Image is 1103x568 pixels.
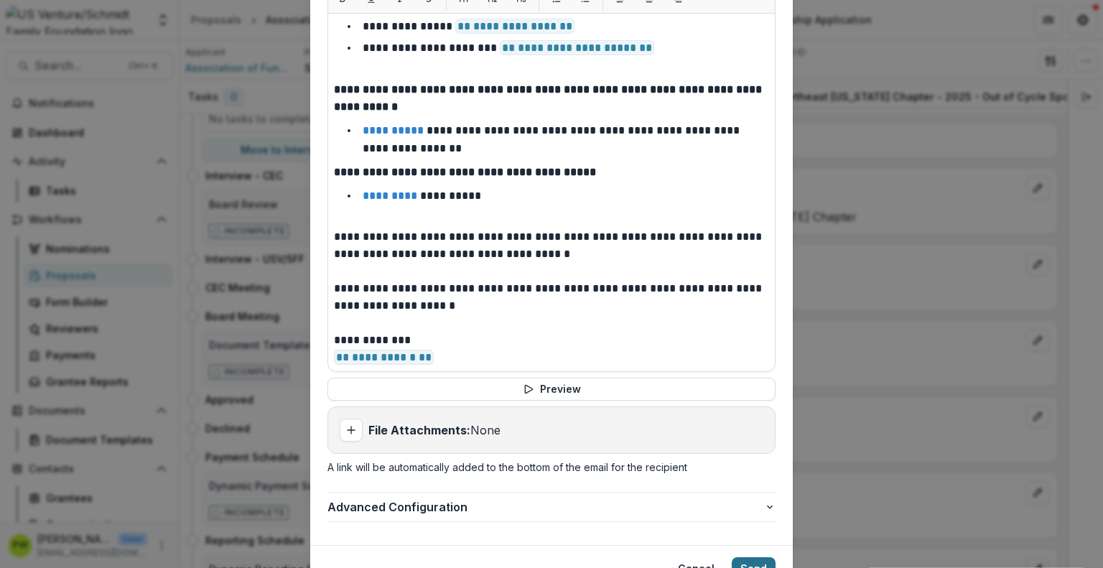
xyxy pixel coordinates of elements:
button: Add attachment [340,419,363,442]
p: A link will be automatically added to the bottom of the email for the recipient [327,460,776,475]
button: Preview [327,378,776,401]
span: Advanced Configuration [327,498,764,516]
p: None [368,422,501,439]
strong: File Attachments: [368,423,470,437]
button: Advanced Configuration [327,493,776,521]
